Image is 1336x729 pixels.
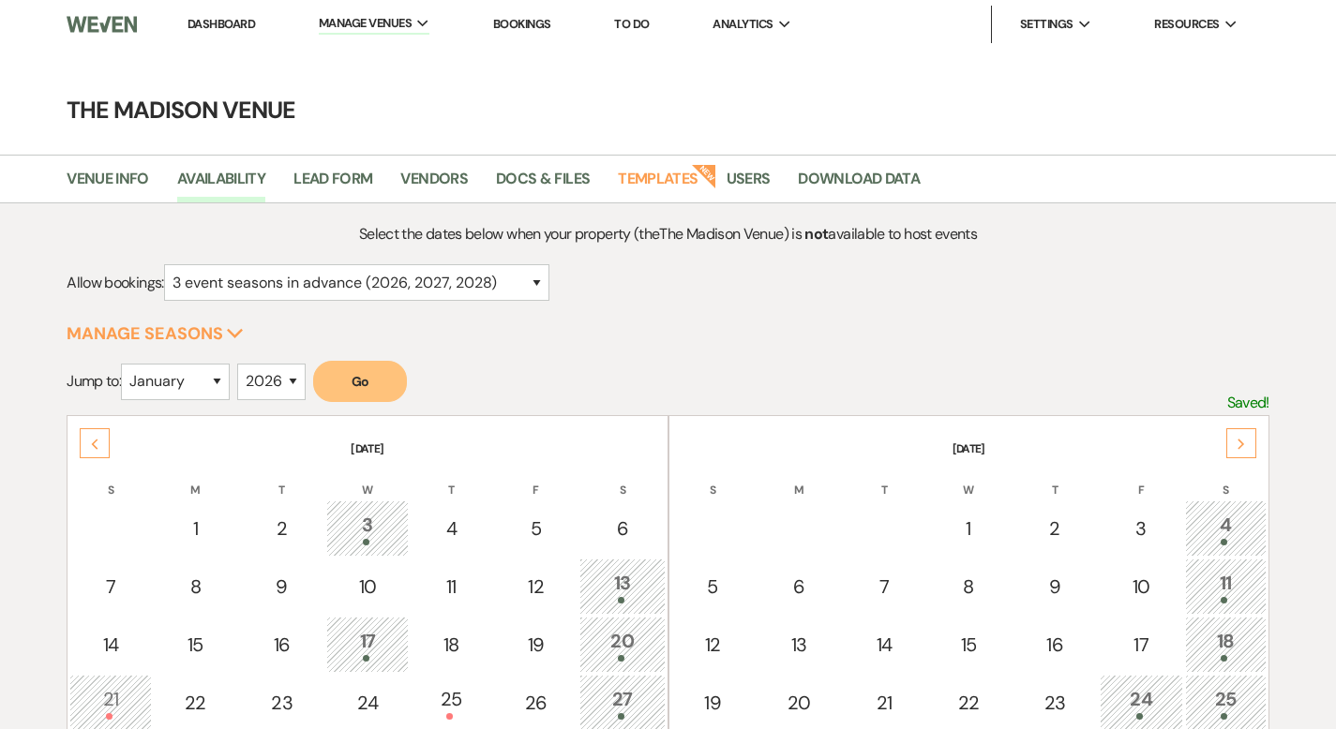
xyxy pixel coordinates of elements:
th: W [326,459,408,498]
div: 8 [938,573,1000,601]
div: 23 [1023,689,1088,717]
div: 10 [337,573,398,601]
span: Settings [1020,15,1073,34]
th: T [1013,459,1098,498]
div: 5 [682,573,744,601]
th: [DATE] [69,418,665,457]
div: 23 [249,689,314,717]
div: 12 [504,573,567,601]
div: 4 [1195,511,1256,545]
th: T [239,459,324,498]
div: 20 [590,627,654,662]
strong: New [691,162,717,188]
th: S [1185,459,1267,498]
div: 19 [504,631,567,659]
strong: not [804,224,828,244]
a: Templates [618,167,698,202]
p: Saved! [1227,391,1269,415]
th: S [671,459,755,498]
a: Users [727,167,771,202]
th: T [411,459,492,498]
div: 6 [767,573,832,601]
th: S [69,459,151,498]
div: 9 [1023,573,1088,601]
div: 24 [1110,685,1173,720]
div: 3 [1110,514,1173,543]
div: 8 [164,573,227,601]
div: 21 [80,685,141,720]
div: 2 [1023,514,1088,543]
a: Download Data [798,167,920,202]
div: 18 [421,631,482,659]
div: 17 [1110,631,1173,659]
div: 16 [249,631,314,659]
div: 11 [421,573,482,601]
th: T [844,459,925,498]
div: 12 [682,631,744,659]
div: 11 [1195,569,1256,603]
div: 14 [854,631,915,659]
a: Docs & Files [496,167,590,202]
div: 13 [767,631,832,659]
div: 3 [337,511,398,545]
div: 22 [938,689,1000,717]
th: [DATE] [671,418,1267,457]
div: 7 [80,573,141,601]
div: 17 [337,627,398,662]
div: 22 [164,689,227,717]
div: 19 [682,689,744,717]
div: 14 [80,631,141,659]
th: F [494,459,578,498]
a: Vendors [400,167,468,202]
div: 21 [854,689,915,717]
div: 18 [1195,627,1256,662]
div: 27 [590,685,654,720]
div: 2 [249,514,314,543]
th: S [579,459,665,498]
div: 16 [1023,631,1088,659]
span: Manage Venues [319,14,412,33]
div: 9 [249,573,314,601]
a: Availability [177,167,265,202]
a: To Do [614,16,649,32]
div: 10 [1110,573,1173,601]
div: 25 [1195,685,1256,720]
span: Analytics [713,15,773,34]
th: M [154,459,237,498]
div: 26 [504,689,567,717]
p: Select the dates below when your property (the The Madison Venue ) is available to host events [218,222,1119,246]
div: 15 [164,631,227,659]
img: Weven Logo [67,5,137,44]
div: 20 [767,689,832,717]
div: 4 [421,514,482,543]
div: 5 [504,514,567,543]
div: 6 [590,514,654,543]
div: 1 [938,514,1000,543]
button: Go [313,361,407,402]
th: M [757,459,842,498]
div: 1 [164,514,227,543]
th: F [1100,459,1183,498]
button: Manage Seasons [67,325,244,342]
th: W [927,459,1011,498]
a: Bookings [493,16,551,32]
span: Allow bookings: [67,273,163,292]
div: 7 [854,573,915,601]
span: Resources [1154,15,1219,34]
div: 25 [421,685,482,720]
div: 15 [938,631,1000,659]
span: Jump to: [67,371,121,391]
a: Lead Form [293,167,372,202]
a: Dashboard [188,16,255,32]
div: 13 [590,569,654,603]
a: Venue Info [67,167,149,202]
div: 24 [337,689,398,717]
